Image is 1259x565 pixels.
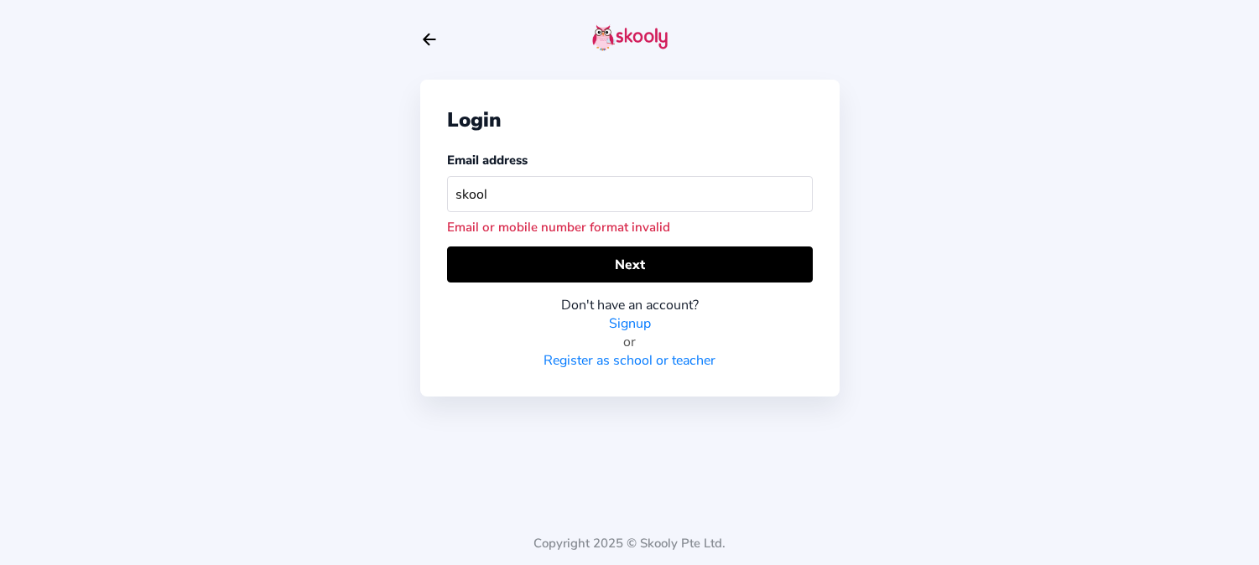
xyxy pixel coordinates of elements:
[447,219,813,236] div: Email or mobile number format invalid
[609,314,651,333] a: Signup
[447,106,813,133] div: Login
[592,24,668,51] img: skooly-logo.png
[544,351,715,370] a: Register as school or teacher
[420,30,439,49] button: arrow back outline
[447,246,813,282] button: Next
[447,176,813,212] input: Your email address
[447,296,813,314] div: Don't have an account?
[447,333,813,351] div: or
[447,152,528,168] label: Email address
